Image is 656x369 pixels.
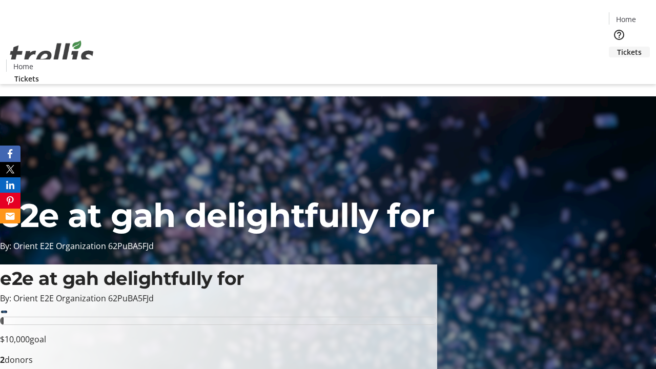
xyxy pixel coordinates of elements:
a: Home [609,14,642,25]
span: Home [13,61,33,72]
span: Home [616,14,636,25]
button: Help [609,25,629,45]
span: Tickets [617,47,642,57]
a: Tickets [609,47,650,57]
a: Tickets [6,73,47,84]
button: Cart [609,57,629,78]
img: Orient E2E Organization 62PuBA5FJd's Logo [6,29,97,80]
a: Home [7,61,39,72]
span: Tickets [14,73,39,84]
